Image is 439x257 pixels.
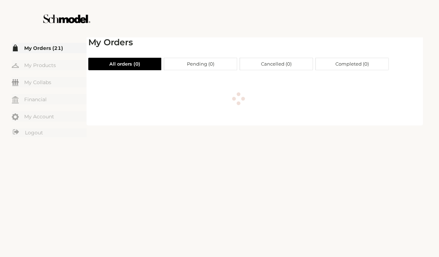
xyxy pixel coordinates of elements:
h2: My Orders [88,37,389,48]
span: Pending ( 0 ) [187,58,214,70]
img: my-order.svg [12,45,19,52]
div: Menu [12,43,87,138]
span: Completed ( 0 ) [335,58,369,70]
img: my-financial.svg [12,96,19,103]
a: My Products [12,60,87,70]
img: my-account.svg [12,113,19,120]
span: Cancelled ( 0 ) [261,58,292,70]
span: All orders ( 0 ) [109,58,140,70]
a: My Account [12,111,87,122]
a: My Collabs [12,77,87,87]
a: Financial [12,94,87,104]
a: My Orders (21) [12,43,87,53]
img: my-friends.svg [12,79,19,86]
a: Logout [12,128,87,137]
img: my-hanger.svg [12,62,19,69]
